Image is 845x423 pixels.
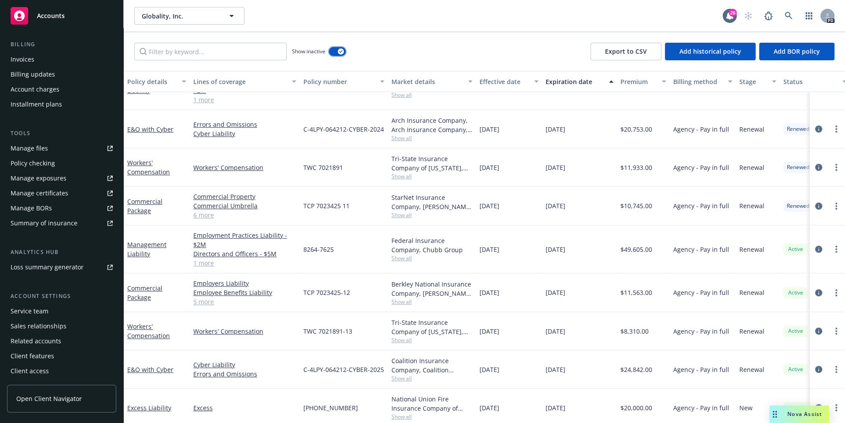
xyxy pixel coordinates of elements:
span: Agency - Pay in full [673,125,729,134]
div: Expiration date [546,77,604,86]
span: Open Client Navigator [16,394,82,403]
button: Stage [736,71,780,92]
span: [DATE] [480,365,499,374]
div: Drag to move [769,405,780,423]
span: TWC 7021891 [303,163,343,172]
div: Summary of insurance [11,216,77,230]
a: Manage certificates [7,186,116,200]
span: Agency - Pay in full [673,365,729,374]
span: Renewal [739,201,764,210]
div: Tri-State Insurance Company of [US_STATE], [PERSON_NAME] Corporation [391,154,472,173]
span: [DATE] [480,327,499,336]
span: [DATE] [546,201,565,210]
a: Cyber Liability [193,360,296,369]
span: Agency - Pay in full [673,163,729,172]
span: Agency - Pay in full [673,245,729,254]
span: Show all [391,211,472,219]
span: TWC 7021891-13 [303,327,352,336]
span: $8,310.00 [620,327,649,336]
div: Manage BORs [11,201,52,215]
span: Show all [391,91,472,99]
span: $24,842.00 [620,365,652,374]
button: Globality, Inc. [134,7,244,25]
a: Employers Liability [193,279,296,288]
div: Status [783,77,837,86]
a: circleInformation [813,326,824,336]
a: Errors and Omissions [193,369,296,379]
a: Commercial Package [127,284,162,302]
a: more [831,244,841,254]
a: more [831,162,841,173]
a: Workers' Compensation [127,158,170,176]
a: more [831,287,841,298]
a: Accounts [7,4,116,28]
div: Manage exposures [11,171,66,185]
div: Policy details [127,77,177,86]
a: more [831,326,841,336]
a: Manage files [7,141,116,155]
button: Billing method [670,71,736,92]
div: Sales relationships [11,319,66,333]
a: Service team [7,304,116,318]
div: National Union Fire Insurance Company of [GEOGRAPHIC_DATA], [GEOGRAPHIC_DATA], AIG [391,394,472,413]
a: 5 more [193,297,296,306]
span: Agency - Pay in full [673,327,729,336]
div: Related accounts [11,334,61,348]
span: [DATE] [546,125,565,134]
a: Manage BORs [7,201,116,215]
span: Renewal [739,288,764,297]
span: Renewed [787,202,809,210]
button: Lines of coverage [190,71,300,92]
div: Manage files [11,141,48,155]
div: Policy checking [11,156,55,170]
div: Billing method [673,77,723,86]
span: Show all [391,134,472,142]
span: Add BOR policy [774,47,820,55]
div: Policy number [303,77,375,86]
span: Renewal [739,125,764,134]
a: E&O with Cyber [127,365,173,374]
a: Manage exposures [7,171,116,185]
a: Account charges [7,82,116,96]
span: Active [787,365,804,373]
div: Billing updates [11,67,55,81]
button: Export to CSV [590,43,661,60]
div: Installment plans [11,97,62,111]
a: Commercial Package [127,197,162,215]
span: [DATE] [546,163,565,172]
a: Client access [7,364,116,378]
span: Renewed [787,163,809,171]
a: circleInformation [813,162,824,173]
a: circleInformation [813,402,824,413]
a: Report a Bug [760,7,777,25]
a: Client features [7,349,116,363]
div: Stage [739,77,767,86]
button: Market details [388,71,476,92]
div: Service team [11,304,48,318]
span: Show all [391,254,472,262]
a: Related accounts [7,334,116,348]
div: Client access [11,364,49,378]
div: Client features [11,349,54,363]
div: Market details [391,77,463,86]
a: circleInformation [813,287,824,298]
a: 1 more [193,258,296,268]
a: Directors and Officers - $5M [193,249,296,258]
span: TCP 7023425 11 [303,201,350,210]
span: [DATE] [546,365,565,374]
a: Excess Liability [127,404,171,412]
span: 8264-7625 [303,245,334,254]
button: Policy number [300,71,388,92]
div: Billing [7,40,116,49]
span: Agency - Pay in full [673,288,729,297]
span: C-4LPY-064212-CYBER-2025 [303,365,384,374]
a: more [831,402,841,413]
a: Workers' Compensation [193,327,296,336]
div: Account charges [11,82,59,96]
a: more [831,124,841,134]
a: Errors and Omissions [193,120,296,129]
span: Show all [391,298,472,305]
span: [DATE] [546,327,565,336]
a: Switch app [800,7,818,25]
